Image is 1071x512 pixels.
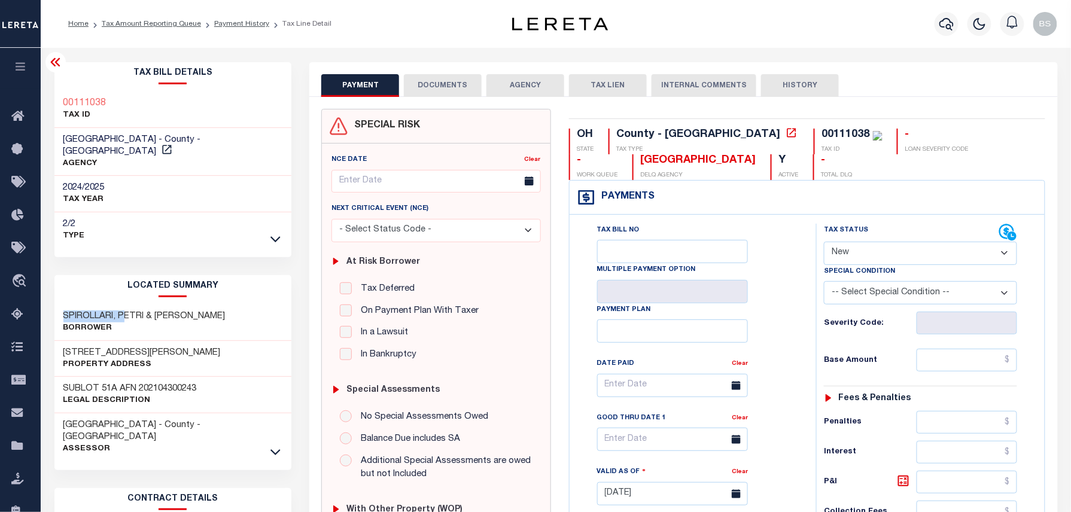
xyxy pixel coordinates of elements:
a: Clear [732,469,748,475]
input: $ [917,349,1017,371]
p: STATE [577,145,594,154]
p: Type [63,230,85,242]
button: TAX LIEN [569,74,647,97]
p: TAX YEAR [63,194,105,206]
a: Tax Amount Reporting Queue [102,20,201,28]
p: Assessor [63,443,283,455]
h2: Tax Bill Details [54,62,292,84]
h6: Penalties [824,417,917,427]
a: Clear [525,157,541,163]
div: County - [GEOGRAPHIC_DATA] [617,129,781,140]
p: TAX ID [63,109,107,121]
p: TAX TYPE [617,145,799,154]
a: 00111038 [63,97,107,109]
li: Tax Line Detail [269,19,331,29]
a: Home [68,20,89,28]
button: AGENCY [486,74,564,97]
h2: LOCATED SUMMARY [54,275,292,297]
p: LOAN SEVERITY CODE [905,145,969,154]
h6: Base Amount [824,356,917,365]
a: Clear [732,415,748,421]
label: Next Critical Event (NCE) [331,204,428,214]
label: Tax Status [824,225,868,236]
div: - [577,154,618,167]
label: Multiple Payment Option [597,265,696,275]
h2: CONTRACT details [54,488,292,510]
p: ACTIVE [779,171,799,180]
div: 00111038 [822,129,870,140]
p: Property Address [63,359,221,371]
label: In a Lawsuit [355,326,408,340]
span: [GEOGRAPHIC_DATA] - County - [GEOGRAPHIC_DATA] [63,135,201,156]
i: travel_explore [11,274,31,289]
div: - [821,154,853,167]
h4: Payments [596,191,655,203]
label: On Payment Plan With Taxer [355,304,479,318]
label: No Special Assessments Owed [355,410,488,424]
input: $ [917,411,1017,434]
img: logo-dark.svg [512,17,608,31]
input: $ [917,441,1017,464]
label: Date Paid [597,359,635,369]
h3: 2/2 [63,218,85,230]
div: OH [577,129,594,142]
label: Special Condition [824,267,895,277]
h6: Severity Code: [824,319,917,328]
input: Enter Date [597,482,748,505]
label: Payment Plan [597,305,651,315]
label: Balance Due includes SA [355,432,460,446]
h3: SPIROLLARI, PETRI & [PERSON_NAME] [63,310,226,322]
h3: [STREET_ADDRESS][PERSON_NAME] [63,347,221,359]
h3: SUBLOT 51A AFN 202104300243 [63,383,197,395]
p: TOTAL DLQ [821,171,853,180]
a: Payment History [214,20,269,28]
button: INTERNAL COMMENTS [652,74,756,97]
p: AGENCY [63,158,283,170]
input: Enter Date [597,374,748,397]
input: Enter Date [331,170,540,193]
button: HISTORY [761,74,839,97]
img: check-icon-green.svg [873,131,883,141]
div: - [905,129,969,142]
label: Good Thru Date 1 [597,413,666,423]
input: Enter Date [597,428,748,451]
h6: Special Assessments [346,385,440,395]
h6: P&I [824,474,917,490]
div: [GEOGRAPHIC_DATA] [641,154,756,167]
h6: At Risk Borrower [346,257,420,267]
label: In Bankruptcy [355,348,416,362]
label: Tax Bill No [597,225,640,236]
input: $ [917,471,1017,493]
p: TAX ID [822,145,883,154]
label: Tax Deferred [355,282,415,296]
img: svg+xml;base64,PHN2ZyB4bWxucz0iaHR0cDovL3d3dy53My5vcmcvMjAwMC9zdmciIHBvaW50ZXItZXZlbnRzPSJub25lIi... [1033,12,1057,36]
p: DELQ AGENCY [641,171,756,180]
label: NCE Date [331,155,367,165]
label: Valid as Of [597,466,646,477]
h4: SPECIAL RISK [348,120,420,132]
p: Borrower [63,322,226,334]
div: Y [779,154,799,167]
h6: Fees & Penalties [839,394,911,404]
h3: [GEOGRAPHIC_DATA] - County - [GEOGRAPHIC_DATA] [63,419,283,443]
p: WORK QUEUE [577,171,618,180]
p: Legal Description [63,395,197,407]
button: PAYMENT [321,74,399,97]
button: DOCUMENTS [404,74,482,97]
h6: Interest [824,447,917,457]
a: Clear [732,361,748,367]
label: Additional Special Assessments are owed but not Included [355,455,533,481]
h3: 2024/2025 [63,182,105,194]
